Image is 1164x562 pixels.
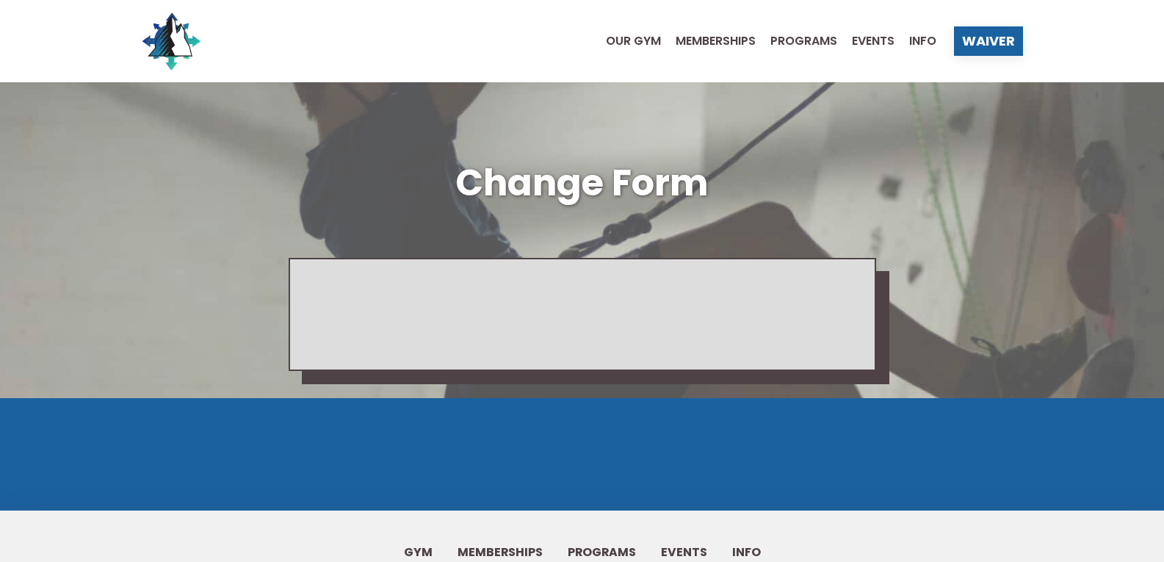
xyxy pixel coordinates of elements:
a: Events [837,35,894,47]
h1: Change Form [142,157,1023,209]
span: Waiver [962,35,1015,48]
span: Gym [404,547,433,558]
span: Memberships [676,35,756,47]
span: Memberships [458,547,543,558]
a: Our Gym [591,35,661,47]
a: Info [894,35,936,47]
a: Waiver [954,26,1023,56]
span: Events [661,547,707,558]
span: Our Gym [606,35,661,47]
span: Programs [770,35,837,47]
span: Info [909,35,936,47]
span: Programs [568,547,636,558]
span: Info [732,547,761,558]
span: Events [852,35,894,47]
img: North Wall Logo [142,12,200,71]
a: Memberships [661,35,756,47]
a: Programs [756,35,837,47]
